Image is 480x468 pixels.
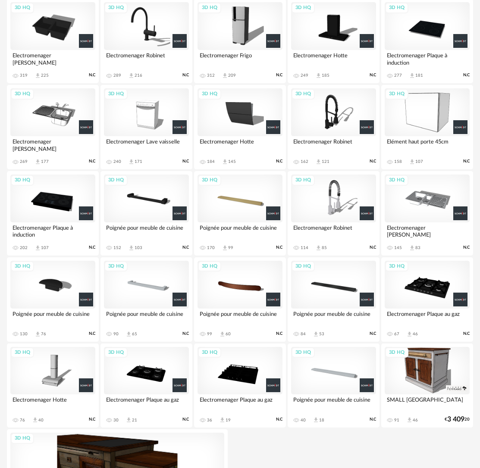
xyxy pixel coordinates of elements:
[226,418,231,423] div: 19
[182,159,189,164] span: N.C
[41,331,46,337] div: 76
[406,331,413,337] span: Download icon
[222,159,228,165] span: Download icon
[291,50,376,67] div: Electromenager Hotte
[113,331,119,337] div: 90
[135,159,142,164] div: 171
[194,257,286,342] a: 3D HQ Poignée pour meuble de cuisine 99 Download icon 60 N.C
[194,343,286,428] a: 3D HQ Electromenager Plaque au gaz 36 Download icon 19 N.C
[291,136,376,153] div: Electromenager Robinet
[276,245,282,250] span: N.C
[409,72,415,79] span: Download icon
[219,417,226,423] span: Download icon
[370,245,376,250] span: N.C
[104,309,189,326] div: Poignée pour meuble de cuisine
[198,261,221,272] div: 3D HQ
[207,331,212,337] div: 99
[41,159,49,164] div: 177
[292,175,315,186] div: 3D HQ
[104,394,189,412] div: Electromenager Plaque au gaz
[381,257,473,342] a: 3D HQ Electromenager Plaque au gaz 67 Download icon 46 N.C
[198,175,221,186] div: 3D HQ
[35,331,41,337] span: Download icon
[322,245,327,250] div: 85
[104,89,128,100] div: 3D HQ
[104,136,189,153] div: Electromenager Lave vaisselle
[381,171,473,256] a: 3D HQ Electromenager [PERSON_NAME] 145 Download icon 83 N.C
[135,245,142,250] div: 103
[89,159,95,164] span: N.C
[125,331,132,337] span: Download icon
[20,418,25,423] div: 76
[89,417,95,422] span: N.C
[385,3,408,13] div: 3D HQ
[10,222,95,240] div: Electromenager Plaque à induction
[394,159,402,164] div: 158
[198,3,221,13] div: 3D HQ
[89,72,95,78] span: N.C
[207,418,212,423] div: 36
[415,159,423,164] div: 107
[381,343,473,428] a: 3D HQ SMALL [GEOGRAPHIC_DATA] 91 Download icon 46 €3 40920
[315,159,322,165] span: Download icon
[11,3,34,13] div: 3D HQ
[288,343,380,428] a: 3D HQ Poignée pour meuble de cuisine 40 Download icon 18 N.C
[41,245,49,250] div: 107
[394,331,399,337] div: 67
[228,159,236,164] div: 145
[409,159,415,165] span: Download icon
[301,73,308,78] div: 249
[113,159,121,164] div: 240
[10,394,95,412] div: Electromenager Hotte
[182,331,189,337] span: N.C
[128,245,135,251] span: Download icon
[276,417,282,422] span: N.C
[291,222,376,240] div: Electromenager Robinet
[41,73,49,78] div: 225
[322,73,329,78] div: 185
[198,136,282,153] div: Electromenager Hotte
[276,159,282,164] span: N.C
[182,417,189,422] span: N.C
[104,261,128,272] div: 3D HQ
[322,159,329,164] div: 121
[292,261,315,272] div: 3D HQ
[292,89,315,100] div: 3D HQ
[182,72,189,78] span: N.C
[313,331,319,337] span: Download icon
[313,417,319,423] span: Download icon
[445,417,470,422] div: € 20
[104,50,189,67] div: Electromenager Robinet
[415,73,423,78] div: 181
[301,418,306,423] div: 40
[132,331,137,337] div: 65
[10,50,95,67] div: Electromenager [PERSON_NAME]
[182,245,189,250] span: N.C
[10,136,95,153] div: Electromenager [PERSON_NAME]
[113,73,121,78] div: 289
[315,245,322,251] span: Download icon
[128,72,135,79] span: Download icon
[301,159,308,164] div: 162
[394,418,399,423] div: 91
[219,331,226,337] span: Download icon
[222,72,228,79] span: Download icon
[207,159,215,164] div: 184
[292,347,315,358] div: 3D HQ
[385,222,470,240] div: Electromenager [PERSON_NAME]
[10,309,95,326] div: Poignée pour meuble de cuisine
[276,331,282,337] span: N.C
[104,222,189,240] div: Poignée pour meuble de cuisine
[370,72,376,78] span: N.C
[194,171,286,256] a: 3D HQ Poignée pour meuble de cuisine 170 Download icon 99 N.C
[198,394,282,412] div: Electromenager Plaque au gaz
[198,347,221,358] div: 3D HQ
[35,245,41,251] span: Download icon
[385,136,470,153] div: Elément haut porte 45cm
[288,257,380,342] a: 3D HQ Poignée pour meuble de cuisine 84 Download icon 53 N.C
[113,245,121,250] div: 152
[194,85,286,169] a: 3D HQ Electromenager Hotte 184 Download icon 145 N.C
[228,73,236,78] div: 209
[207,245,215,250] div: 170
[385,89,408,100] div: 3D HQ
